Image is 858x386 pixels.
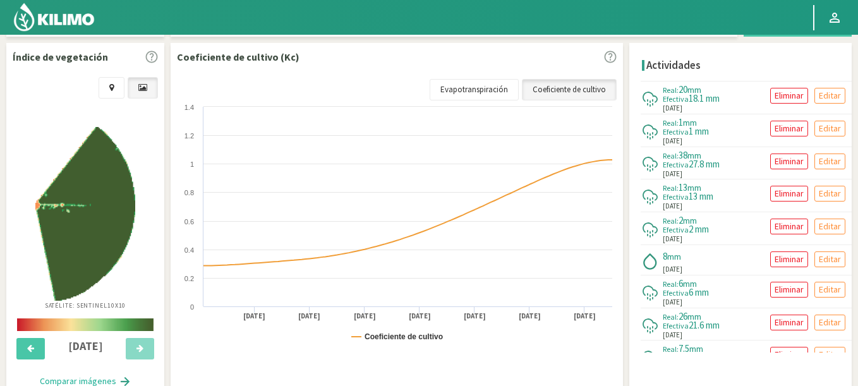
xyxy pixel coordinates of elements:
[663,151,679,160] span: Real:
[819,282,841,297] p: Editar
[687,150,701,161] span: mm
[52,340,119,353] h4: [DATE]
[663,160,689,169] span: Efectiva
[683,278,697,289] span: mm
[689,223,709,235] span: 2 mm
[679,277,683,289] span: 6
[687,84,701,95] span: mm
[679,83,687,95] span: 20
[663,103,682,114] span: [DATE]
[409,311,431,321] text: [DATE]
[814,154,845,169] button: Editar
[354,311,376,321] text: [DATE]
[683,215,697,226] span: mm
[689,92,720,104] span: 18.1 mm
[775,154,804,169] p: Eliminar
[679,181,687,193] span: 13
[819,88,841,103] p: Editar
[663,321,689,330] span: Efectiva
[689,319,720,331] span: 21.6 mm
[775,347,804,362] p: Eliminar
[770,154,808,169] button: Eliminar
[663,136,682,147] span: [DATE]
[45,301,126,310] p: Satélite: Sentinel
[663,127,689,136] span: Efectiva
[107,301,126,310] span: 10X10
[689,343,703,354] span: mm
[770,347,808,363] button: Eliminar
[243,311,265,321] text: [DATE]
[819,219,841,234] p: Editar
[574,311,596,321] text: [DATE]
[775,88,804,103] p: Eliminar
[819,315,841,330] p: Editar
[663,312,679,322] span: Real:
[683,117,697,128] span: mm
[770,186,808,202] button: Eliminar
[17,318,154,331] img: scale
[663,192,689,202] span: Efectiva
[646,59,701,71] h4: Actividades
[430,79,519,100] a: Evapotranspiración
[775,252,804,267] p: Eliminar
[663,264,682,275] span: [DATE]
[819,252,841,267] p: Editar
[770,88,808,104] button: Eliminar
[814,88,845,104] button: Editar
[190,303,194,311] text: 0
[689,190,713,202] span: 13 mm
[679,214,683,226] span: 2
[770,315,808,330] button: Eliminar
[663,330,682,341] span: [DATE]
[679,342,689,354] span: 7.5
[770,219,808,234] button: Eliminar
[663,85,679,95] span: Real:
[663,169,682,179] span: [DATE]
[13,49,108,64] p: Índice de vegetación
[819,186,841,201] p: Editar
[190,160,194,168] text: 1
[298,311,320,321] text: [DATE]
[663,118,679,128] span: Real:
[689,351,715,363] span: 7.5 mm
[663,234,682,244] span: [DATE]
[184,275,194,282] text: 0.2
[679,116,683,128] span: 1
[663,225,689,234] span: Efectiva
[184,104,194,111] text: 1.4
[775,282,804,297] p: Eliminar
[663,183,679,193] span: Real:
[814,219,845,234] button: Editar
[814,186,845,202] button: Editar
[814,347,845,363] button: Editar
[663,201,682,212] span: [DATE]
[184,189,194,196] text: 0.8
[775,315,804,330] p: Eliminar
[770,251,808,267] button: Eliminar
[35,127,136,301] img: 88a185aa-4889-49d1-9dbe-57abf8a3d4fb_-_sentinel_-_2025-09-24.png
[689,125,709,137] span: 1 mm
[689,158,720,170] span: 27.8 mm
[663,216,679,226] span: Real:
[819,121,841,136] p: Editar
[687,182,701,193] span: mm
[663,288,689,298] span: Efectiva
[819,347,841,362] p: Editar
[663,344,679,354] span: Real:
[13,2,95,32] img: Kilimo
[177,49,299,64] p: Coeficiente de cultivo (Kc)
[689,286,709,298] span: 6 mm
[679,310,687,322] span: 26
[663,297,682,308] span: [DATE]
[522,79,617,100] a: Coeficiente de cultivo
[819,154,841,169] p: Editar
[663,279,679,289] span: Real:
[679,149,687,161] span: 38
[663,94,689,104] span: Efectiva
[663,250,667,262] span: 8
[814,121,845,136] button: Editar
[770,282,808,298] button: Eliminar
[814,251,845,267] button: Editar
[365,332,443,341] text: Coeficiente de cultivo
[519,311,541,321] text: [DATE]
